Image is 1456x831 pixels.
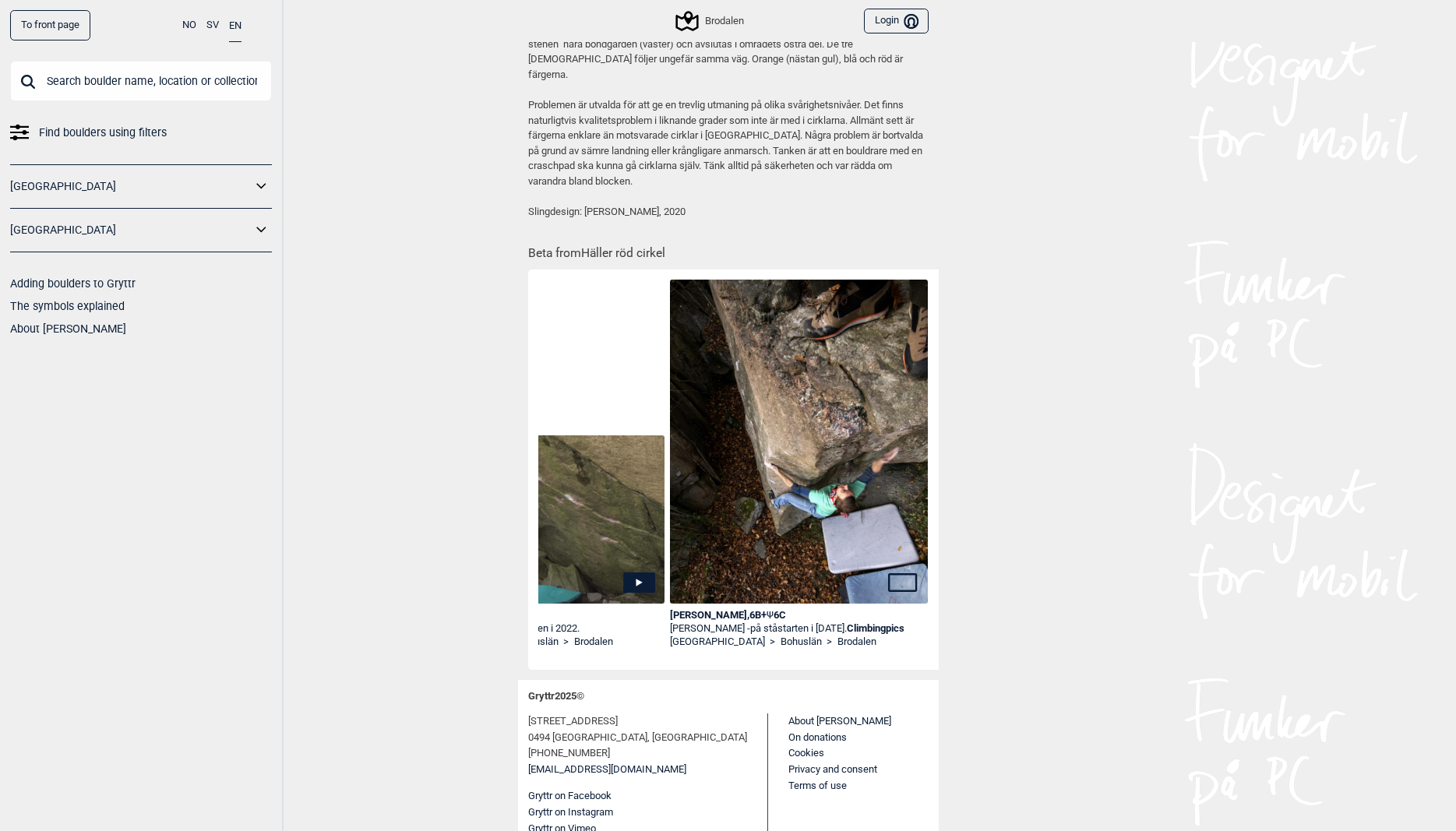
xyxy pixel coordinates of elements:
a: About [PERSON_NAME] [10,322,126,335]
button: Gryttr on Facebook [528,788,612,805]
span: > [770,636,775,649]
div: Brodalen [678,12,743,30]
a: [EMAIL_ADDRESS][DOMAIN_NAME] [528,762,686,778]
a: Brodalen [837,636,876,649]
a: Brodalen [574,636,613,649]
a: Climbingpics [847,622,904,634]
div: Känsloladdning , 6B 7A [933,609,1192,622]
input: Search boulder name, location or collection [10,61,272,101]
button: EN [229,10,241,42]
span: Find boulders using filters [39,121,167,144]
a: Bohuslän [781,636,822,649]
img: Gustav pa Kansloladdning SS [933,398,1192,604]
p: Slingdesign: [PERSON_NAME], 2020 [528,204,929,220]
a: On donations [788,731,847,743]
div: [PERSON_NAME] - [670,622,929,636]
a: [GEOGRAPHIC_DATA] [10,219,252,241]
button: NO [182,10,196,40]
a: [GEOGRAPHIC_DATA] [10,175,252,198]
span: [STREET_ADDRESS] [528,713,618,730]
div: Gryttr 2025 © [528,680,929,713]
a: Terms of use [788,780,847,791]
span: Ψ [767,609,774,621]
h1: Beta from Häller röd cirkel [528,235,929,262]
a: Find boulders using filters [10,121,272,144]
a: [GEOGRAPHIC_DATA] [670,636,765,649]
p: Mest grad 6A - 6B. Slingor i Häller från Bohusläns klätterklubb. Problemen är markerade med målad... [528,6,929,83]
a: About [PERSON_NAME] [788,715,891,727]
button: SV [206,10,219,40]
a: Privacy and consent [788,763,877,775]
div: [PERSON_NAME] , 6B+ 6C [670,609,929,622]
button: Login [864,9,928,34]
a: Bohuslän [517,636,559,649]
span: > [827,636,832,649]
span: [PHONE_NUMBER] [528,745,610,762]
button: Gryttr on Instagram [528,805,613,821]
p: Problemen är utvalda för att ge en trevlig utmaning på olika svårighetsnivåer. Det finns naturlig... [528,97,929,188]
p: på ståstarten i [DATE]. [750,622,904,634]
a: To front page [10,10,90,40]
span: 0494 [GEOGRAPHIC_DATA], [GEOGRAPHIC_DATA] [528,730,747,746]
div: [PERSON_NAME] - [933,622,1192,636]
span: > [563,636,569,649]
a: Adding boulders to Gryttr [10,277,136,290]
a: [GEOGRAPHIC_DATA] [933,636,1028,649]
a: Cookies [788,747,824,759]
a: The symbols explained [10,300,125,312]
img: Tomas pa Alf [670,280,929,665]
